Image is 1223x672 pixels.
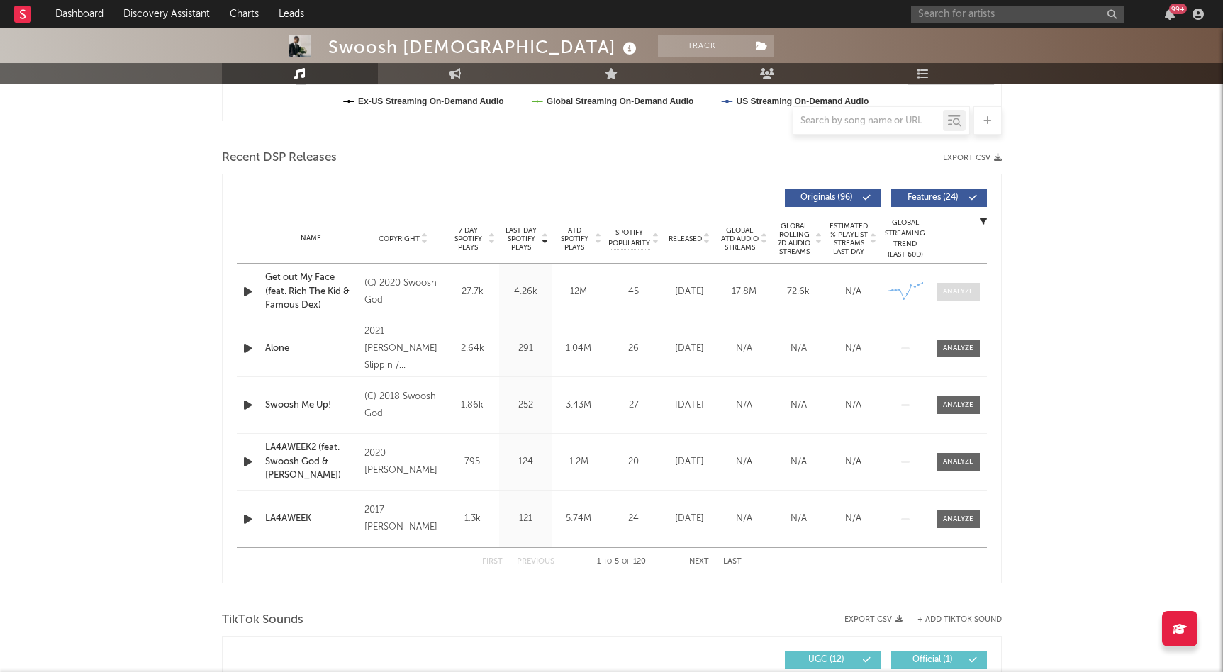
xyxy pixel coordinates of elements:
input: Search by song name or URL [793,116,943,127]
span: Features ( 24 ) [900,194,966,202]
div: N/A [775,398,822,413]
span: of [622,559,630,565]
a: Get out My Face (feat. Rich The Kid & Famous Dex) [265,271,358,313]
div: 4.26k [503,285,549,299]
div: 252 [503,398,549,413]
button: Last [723,558,742,566]
div: 27.7k [449,285,496,299]
span: Released [669,235,702,243]
span: Recent DSP Releases [222,150,337,167]
a: Alone [265,342,358,356]
div: N/A [720,342,768,356]
text: Ex-US Streaming On-Demand Audio [358,96,504,106]
div: [DATE] [666,342,713,356]
div: 27 [609,398,659,413]
span: to [603,559,612,565]
input: Search for artists [911,6,1124,23]
div: 72.6k [775,285,822,299]
div: 1.86k [449,398,496,413]
span: ATD Spotify Plays [556,226,593,252]
button: Features(24) [891,189,987,207]
button: Official(1) [891,651,987,669]
div: (C) 2020 Swoosh God [364,275,442,309]
div: N/A [720,512,768,526]
div: 5.74M [556,512,602,526]
span: Copyright [379,235,420,243]
button: Export CSV [943,154,1002,162]
div: 26 [609,342,659,356]
span: Estimated % Playlist Streams Last Day [830,222,869,256]
button: + Add TikTok Sound [917,616,1002,624]
div: 17.8M [720,285,768,299]
a: Swoosh Me Up! [265,398,358,413]
div: 20 [609,455,659,469]
button: 99+ [1165,9,1175,20]
div: N/A [775,512,822,526]
button: + Add TikTok Sound [903,616,1002,624]
span: Spotify Popularity [608,228,650,249]
div: N/A [830,285,877,299]
div: 2021 [PERSON_NAME] Slippin / CASHCOBAIN INC MHPG SOUND [364,323,442,374]
div: [DATE] [666,455,713,469]
div: N/A [775,342,822,356]
div: 1.3k [449,512,496,526]
div: 1.04M [556,342,602,356]
div: 795 [449,455,496,469]
div: N/A [720,455,768,469]
div: 124 [503,455,549,469]
button: Next [689,558,709,566]
button: UGC(12) [785,651,881,669]
span: Official ( 1 ) [900,656,966,664]
span: Global ATD Audio Streams [720,226,759,252]
div: N/A [830,342,877,356]
div: 291 [503,342,549,356]
div: [DATE] [666,398,713,413]
div: 12M [556,285,602,299]
div: [DATE] [666,512,713,526]
div: 2.64k [449,342,496,356]
div: Name [265,233,358,244]
button: Track [658,35,747,57]
button: First [482,558,503,566]
div: N/A [720,398,768,413]
button: Previous [517,558,554,566]
span: UGC ( 12 ) [794,656,859,664]
div: (C) 2018 Swoosh God [364,388,442,422]
span: Originals ( 96 ) [794,194,859,202]
div: N/A [830,512,877,526]
text: US Streaming On-Demand Audio [736,96,869,106]
div: 121 [503,512,549,526]
text: Global Streaming On-Demand Audio [546,96,693,106]
span: Last Day Spotify Plays [503,226,540,252]
div: 2020 [PERSON_NAME] [364,445,442,479]
div: [DATE] [666,285,713,299]
a: LA4AWEEK2 (feat. Swoosh God & [PERSON_NAME]) [265,441,358,483]
span: 7 Day Spotify Plays [449,226,487,252]
a: LA4AWEEK [265,512,358,526]
div: N/A [775,455,822,469]
div: 3.43M [556,398,602,413]
div: N/A [830,398,877,413]
span: Global Rolling 7D Audio Streams [775,222,814,256]
div: Swoosh [DEMOGRAPHIC_DATA] [328,35,640,59]
div: 45 [609,285,659,299]
div: Global Streaming Trend (Last 60D) [884,218,927,260]
div: N/A [830,455,877,469]
button: Export CSV [844,615,903,624]
div: 2017 [PERSON_NAME] [364,502,442,536]
div: 24 [609,512,659,526]
div: 1 5 120 [583,554,661,571]
span: TikTok Sounds [222,612,303,629]
div: 1.2M [556,455,602,469]
button: Originals(96) [785,189,881,207]
div: 99 + [1169,4,1187,14]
